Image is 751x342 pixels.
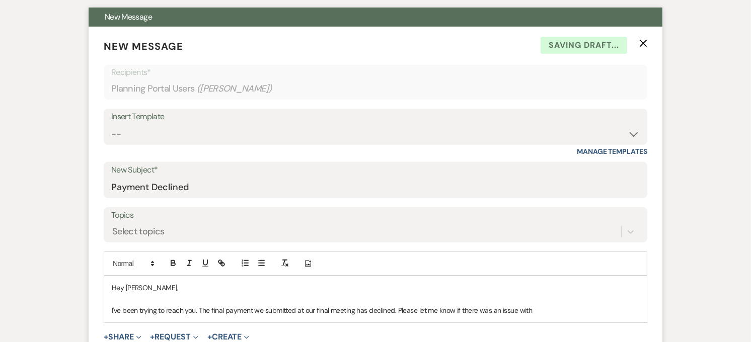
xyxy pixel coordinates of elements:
[104,40,183,53] span: New Message
[104,333,108,341] span: +
[111,110,640,124] div: Insert Template
[105,12,152,22] span: New Message
[111,208,640,223] label: Topics
[197,82,272,96] span: ( [PERSON_NAME] )
[541,37,627,54] span: Saving draft...
[111,66,640,79] p: Recipients*
[207,333,249,341] button: Create
[111,79,640,99] div: Planning Portal Users
[151,333,198,341] button: Request
[112,282,639,293] p: Hey [PERSON_NAME],
[104,333,141,341] button: Share
[207,333,212,341] span: +
[112,305,639,316] p: I've been trying to reach you. The final payment we submitted at our final meeting has declined. ...
[151,333,155,341] span: +
[577,147,647,156] a: Manage Templates
[111,163,640,178] label: New Subject*
[112,225,165,239] div: Select topics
